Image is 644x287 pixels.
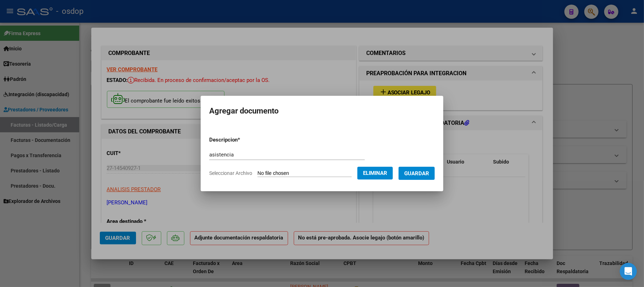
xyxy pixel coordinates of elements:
button: Guardar [399,167,435,180]
h2: Agregar documento [209,104,435,118]
span: Seleccionar Archivo [209,170,252,176]
span: Guardar [404,170,429,177]
p: Descripcion [209,136,277,144]
span: Eliminar [363,170,387,176]
div: Open Intercom Messenger [620,263,637,280]
button: Eliminar [357,167,393,180]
